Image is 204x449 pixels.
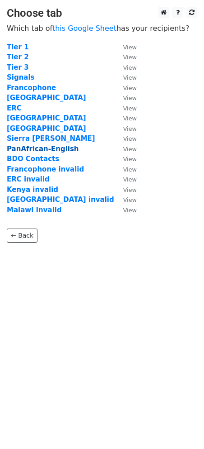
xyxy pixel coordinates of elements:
[7,175,50,183] a: ERC invalid
[114,84,137,92] a: View
[123,207,137,214] small: View
[7,124,86,133] a: [GEOGRAPHIC_DATA]
[114,53,137,61] a: View
[114,63,137,72] a: View
[7,84,56,92] a: Francophone
[114,73,137,81] a: View
[7,63,29,72] a: Tier 3
[7,196,114,204] a: [GEOGRAPHIC_DATA] invalid
[114,206,137,214] a: View
[7,43,29,51] a: Tier 1
[114,155,137,163] a: View
[123,85,137,91] small: View
[159,406,204,449] iframe: Chat Widget
[114,114,137,122] a: View
[123,186,137,193] small: View
[7,186,58,194] a: Kenya invalid
[114,165,137,173] a: View
[7,24,197,33] p: Which tab of has your recipients?
[7,145,79,153] a: PanAfrican-English
[7,53,29,61] a: Tier 2
[123,95,137,101] small: View
[7,134,95,143] a: Sierra [PERSON_NAME]
[7,155,59,163] a: BDO Contacts
[7,165,84,173] a: Francophone invalid
[123,125,137,132] small: View
[123,44,137,51] small: View
[123,115,137,122] small: View
[7,229,37,243] a: ← Back
[123,166,137,173] small: View
[123,74,137,81] small: View
[114,175,137,183] a: View
[114,94,137,102] a: View
[114,196,137,204] a: View
[52,24,116,33] a: this Google Sheet
[159,406,204,449] div: Widget de chat
[123,176,137,183] small: View
[123,64,137,71] small: View
[7,104,22,112] a: ERC
[123,156,137,162] small: View
[114,145,137,153] a: View
[114,134,137,143] a: View
[114,124,137,133] a: View
[7,114,86,122] a: [GEOGRAPHIC_DATA]
[123,196,137,203] small: View
[123,146,137,153] small: View
[114,104,137,112] a: View
[7,94,86,102] a: [GEOGRAPHIC_DATA]
[123,105,137,112] small: View
[7,206,62,214] a: Malawi Invalid
[7,7,197,20] h3: Choose tab
[123,135,137,142] small: View
[123,54,137,61] small: View
[7,73,35,81] a: Signals
[114,186,137,194] a: View
[114,43,137,51] a: View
